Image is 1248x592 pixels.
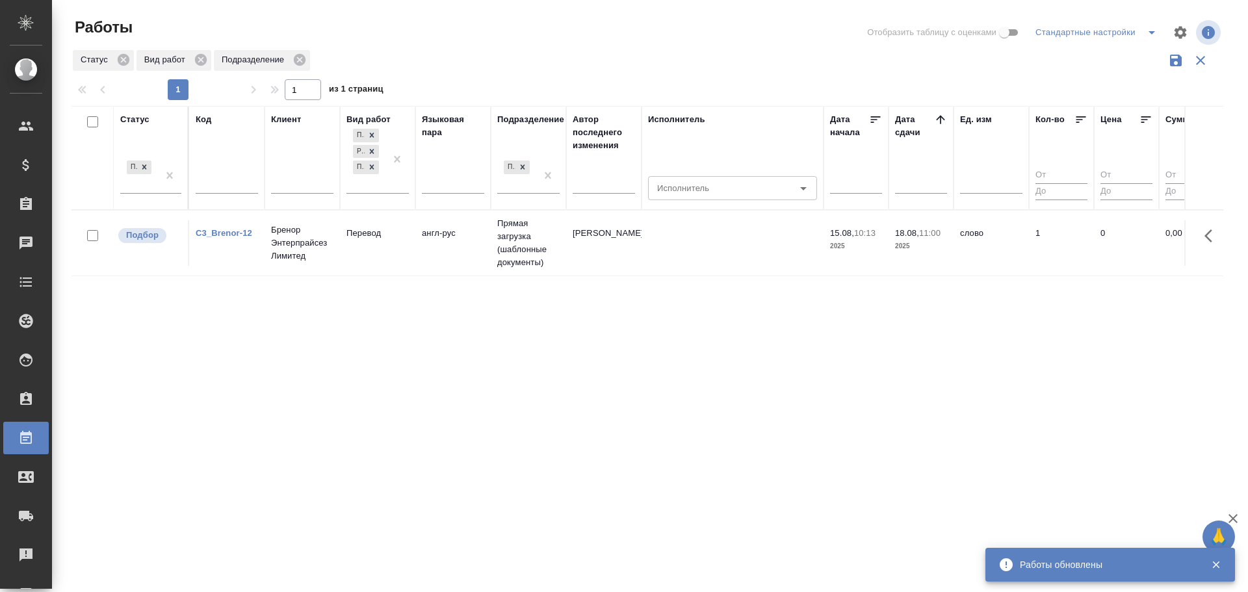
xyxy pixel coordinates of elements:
[1202,521,1235,553] button: 🙏
[346,227,409,240] p: Перевод
[353,161,365,174] div: Постредактура машинного перевода
[1035,183,1087,199] input: До
[120,113,149,126] div: Статус
[1035,113,1065,126] div: Кол-во
[136,50,211,71] div: Вид работ
[573,113,635,152] div: Автор последнего изменения
[1165,168,1217,184] input: От
[1032,22,1165,43] div: split button
[895,113,934,139] div: Дата сдачи
[71,17,133,38] span: Работы
[353,129,365,142] div: Перевод
[867,26,996,39] span: Отобразить таблицу с оценками
[415,220,491,266] td: англ-рус
[271,113,301,126] div: Клиент
[271,224,333,263] p: Бренор Энтерпрайсез Лимитед
[126,229,159,242] p: Подбор
[196,228,252,238] a: C3_Brenor-12
[895,240,947,253] p: 2025
[895,228,919,238] p: 18.08,
[1188,48,1213,73] button: Сбросить фильтры
[854,228,876,238] p: 10:13
[566,220,642,266] td: [PERSON_NAME]
[346,113,391,126] div: Вид работ
[830,228,854,238] p: 15.08,
[352,159,380,175] div: Перевод, Редактура, Постредактура машинного перевода
[196,113,211,126] div: Код
[1208,523,1230,550] span: 🙏
[1165,17,1196,48] span: Настроить таблицу
[1165,183,1217,199] input: До
[1100,183,1152,199] input: До
[422,113,484,139] div: Языковая пара
[214,50,310,71] div: Подразделение
[960,113,992,126] div: Ед. изм
[502,159,531,175] div: Прямая загрузка (шаблонные документы)
[1197,220,1228,251] button: Здесь прячутся важные кнопки
[497,113,564,126] div: Подразделение
[222,53,289,66] p: Подразделение
[353,145,365,159] div: Редактура
[125,159,153,175] div: Подбор
[117,227,181,244] div: Можно подбирать исполнителей
[1202,559,1229,571] button: Закрыть
[830,113,869,139] div: Дата начала
[954,220,1029,266] td: слово
[1035,168,1087,184] input: От
[919,228,941,238] p: 11:00
[1196,20,1223,45] span: Посмотреть информацию
[491,211,566,276] td: Прямая загрузка (шаблонные документы)
[73,50,134,71] div: Статус
[352,144,380,160] div: Перевод, Редактура, Постредактура машинного перевода
[1020,558,1191,571] div: Работы обновлены
[1100,168,1152,184] input: От
[648,113,705,126] div: Исполнитель
[1165,113,1193,126] div: Сумма
[329,81,383,100] span: из 1 страниц
[1029,220,1094,266] td: 1
[81,53,112,66] p: Статус
[830,240,882,253] p: 2025
[127,161,137,174] div: Подбор
[144,53,190,66] p: Вид работ
[1094,220,1159,266] td: 0
[1159,220,1224,266] td: 0,00 ₽
[1100,113,1122,126] div: Цена
[504,161,515,174] div: Прямая загрузка (шаблонные документы)
[352,127,380,144] div: Перевод, Редактура, Постредактура машинного перевода
[794,179,812,198] button: Open
[1163,48,1188,73] button: Сохранить фильтры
